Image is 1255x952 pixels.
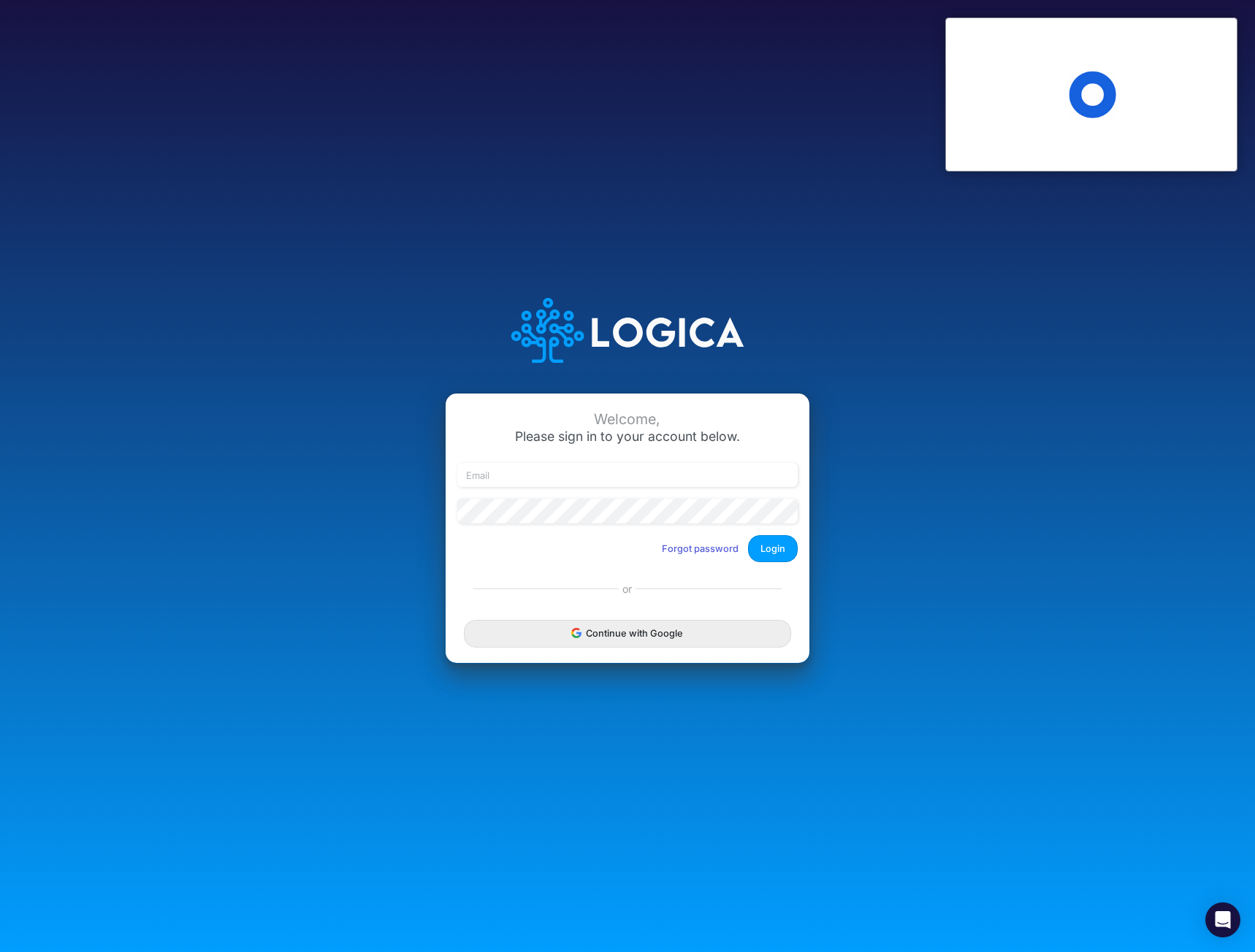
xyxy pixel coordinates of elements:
[457,411,798,428] div: Welcome,
[652,537,748,561] button: Forgot password
[464,620,791,647] button: Continue with Google
[1205,902,1240,937] div: Open Intercom Messenger
[515,429,740,444] span: Please sign in to your account below.
[1069,71,1116,118] span: Loading
[748,535,798,562] button: Login
[457,463,798,488] input: Email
